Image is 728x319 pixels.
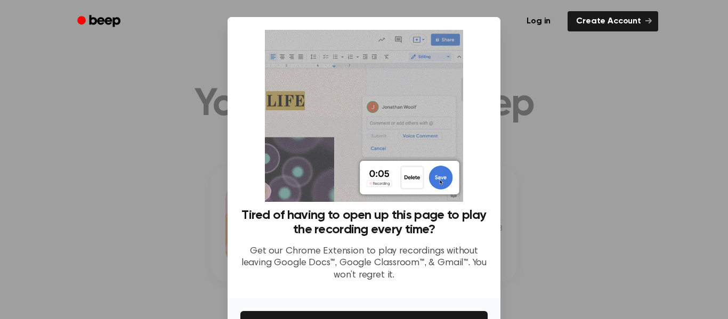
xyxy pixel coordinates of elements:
[240,208,488,237] h3: Tired of having to open up this page to play the recording every time?
[240,246,488,282] p: Get our Chrome Extension to play recordings without leaving Google Docs™, Google Classroom™, & Gm...
[70,11,130,32] a: Beep
[568,11,658,31] a: Create Account
[516,9,561,34] a: Log in
[265,30,463,202] img: Beep extension in action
